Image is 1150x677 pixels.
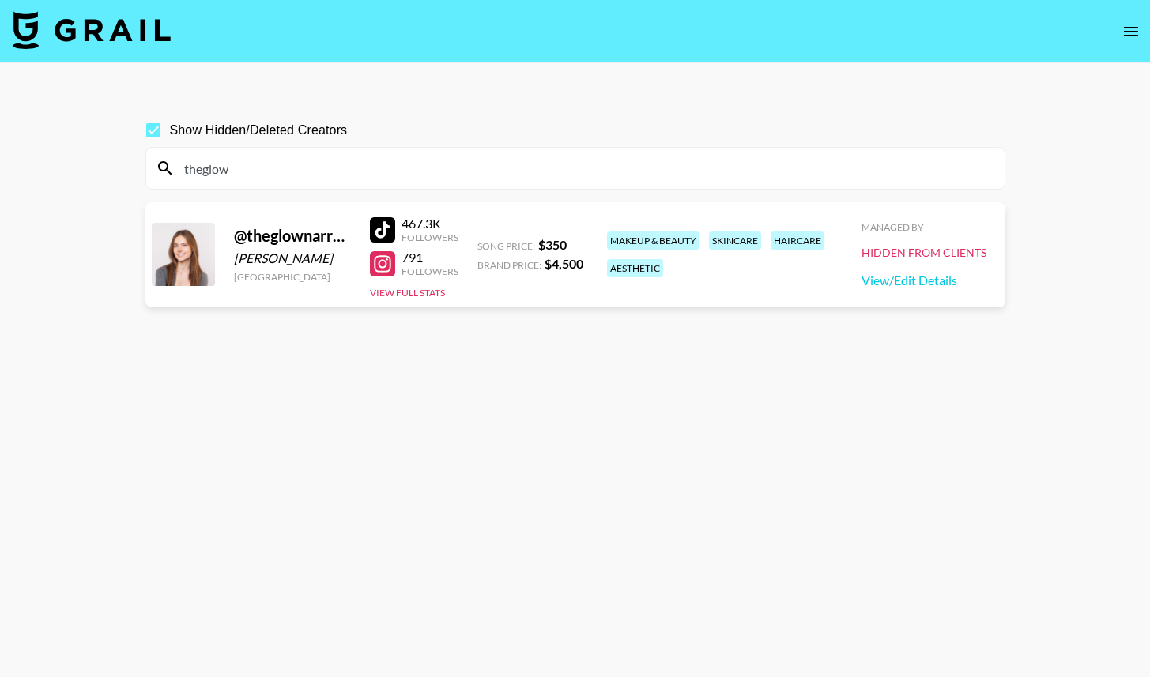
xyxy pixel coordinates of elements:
[607,259,663,277] div: aesthetic
[13,11,171,49] img: Grail Talent
[234,271,351,283] div: [GEOGRAPHIC_DATA]
[477,259,541,271] span: Brand Price:
[170,121,348,140] span: Show Hidden/Deleted Creators
[709,231,761,250] div: skincare
[862,273,986,288] a: View/Edit Details
[545,256,583,271] strong: $ 4,500
[234,226,351,246] div: @ theglownarrative
[402,216,458,231] div: 467.3K
[607,231,699,250] div: makeup & beauty
[402,250,458,265] div: 791
[402,265,458,277] div: Followers
[175,156,995,181] input: Search by User Name
[862,221,986,233] div: Managed By
[1115,16,1147,47] button: open drawer
[234,250,351,266] div: [PERSON_NAME]
[538,237,567,252] strong: $ 350
[771,231,824,250] div: haircare
[862,246,986,260] div: Hidden from Clients
[402,231,458,243] div: Followers
[477,240,535,252] span: Song Price:
[370,287,445,299] button: View Full Stats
